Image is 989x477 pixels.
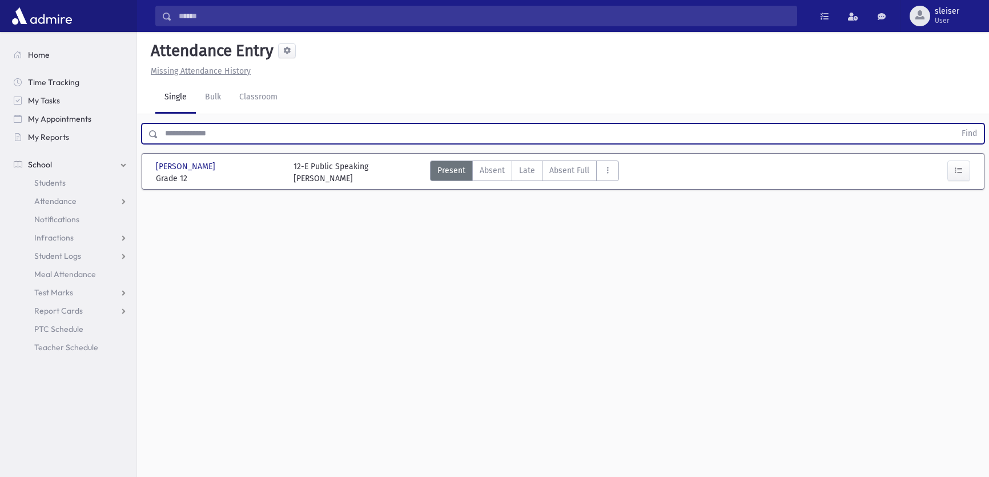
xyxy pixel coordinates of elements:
[9,5,75,27] img: AdmirePro
[28,159,52,170] span: School
[28,50,50,60] span: Home
[5,265,136,283] a: Meal Attendance
[230,82,287,114] a: Classroom
[34,324,83,334] span: PTC Schedule
[28,95,60,106] span: My Tasks
[156,173,282,185] span: Grade 12
[5,110,136,128] a: My Appointments
[196,82,230,114] a: Bulk
[5,155,136,174] a: School
[437,165,465,177] span: Present
[151,66,251,76] u: Missing Attendance History
[5,128,136,146] a: My Reports
[34,251,81,261] span: Student Logs
[519,165,535,177] span: Late
[5,302,136,320] a: Report Cards
[34,287,73,298] span: Test Marks
[34,214,79,225] span: Notifications
[34,306,83,316] span: Report Cards
[34,269,96,279] span: Meal Attendance
[146,41,274,61] h5: Attendance Entry
[955,124,984,143] button: Find
[935,7,959,16] span: sleiser
[5,320,136,338] a: PTC Schedule
[5,46,136,64] a: Home
[34,342,98,352] span: Teacher Schedule
[294,161,368,185] div: 12-E Public Speaking [PERSON_NAME]
[5,229,136,247] a: Infractions
[5,283,136,302] a: Test Marks
[34,196,77,206] span: Attendance
[5,73,136,91] a: Time Tracking
[34,233,74,243] span: Infractions
[28,132,69,142] span: My Reports
[28,77,79,87] span: Time Tracking
[28,114,91,124] span: My Appointments
[5,247,136,265] a: Student Logs
[5,192,136,210] a: Attendance
[5,91,136,110] a: My Tasks
[430,161,619,185] div: AttTypes
[156,161,218,173] span: [PERSON_NAME]
[172,6,797,26] input: Search
[5,210,136,229] a: Notifications
[549,165,589,177] span: Absent Full
[480,165,505,177] span: Absent
[5,174,136,192] a: Students
[155,82,196,114] a: Single
[935,16,959,25] span: User
[5,338,136,356] a: Teacher Schedule
[34,178,66,188] span: Students
[146,66,251,76] a: Missing Attendance History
